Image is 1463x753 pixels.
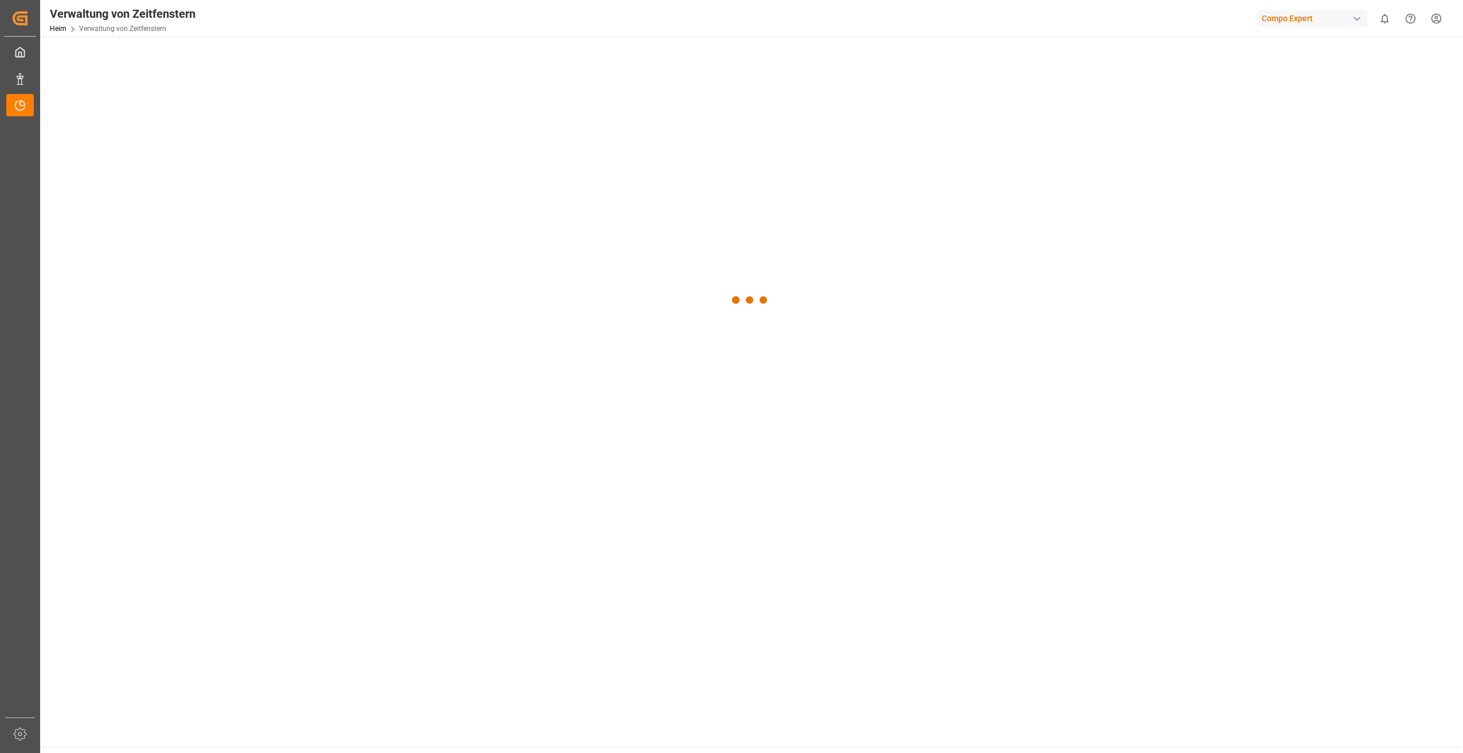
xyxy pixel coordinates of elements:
a: Heim [50,25,66,33]
button: 0 neue Benachrichtigungen anzeigen [1372,6,1398,32]
button: Compo Expert [1257,7,1372,29]
font: Compo Expert [1262,13,1313,25]
div: Verwaltung von Zeitfenstern [50,5,195,22]
button: Hilfe-Center [1398,6,1423,32]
